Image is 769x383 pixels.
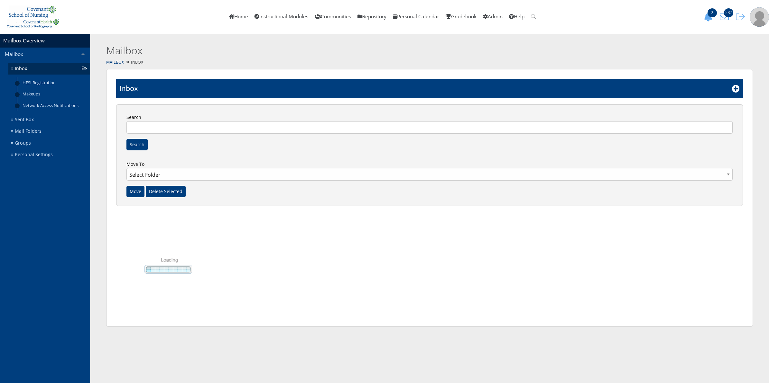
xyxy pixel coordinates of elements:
a: HESI Registration [17,77,90,88]
a: Personal Settings [8,149,90,161]
a: Makeups [17,88,90,100]
span: 287 [724,8,733,17]
a: Network Access Notifications [17,100,90,111]
i: Add New [732,85,740,93]
input: Search [126,121,733,134]
label: Move To [125,160,734,186]
a: Groups [8,137,90,149]
a: Mail Folders [8,125,90,137]
a: Sent Box [8,114,90,126]
img: page_loader.gif [116,219,219,317]
a: 2 [701,13,718,20]
img: user-profile-default-picture.png [750,7,769,27]
a: Mailbox Overview [3,37,45,44]
div: Inbox [90,58,769,67]
select: Move To [126,168,733,181]
a: 287 [718,13,734,20]
h2: Mailbox [106,43,603,58]
button: 2 [701,12,718,22]
h1: Inbox [119,83,138,93]
a: Inbox [8,63,90,75]
button: 287 [718,12,734,22]
a: Mailbox [106,59,124,65]
span: 2 [708,8,717,17]
label: Search [125,113,734,134]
